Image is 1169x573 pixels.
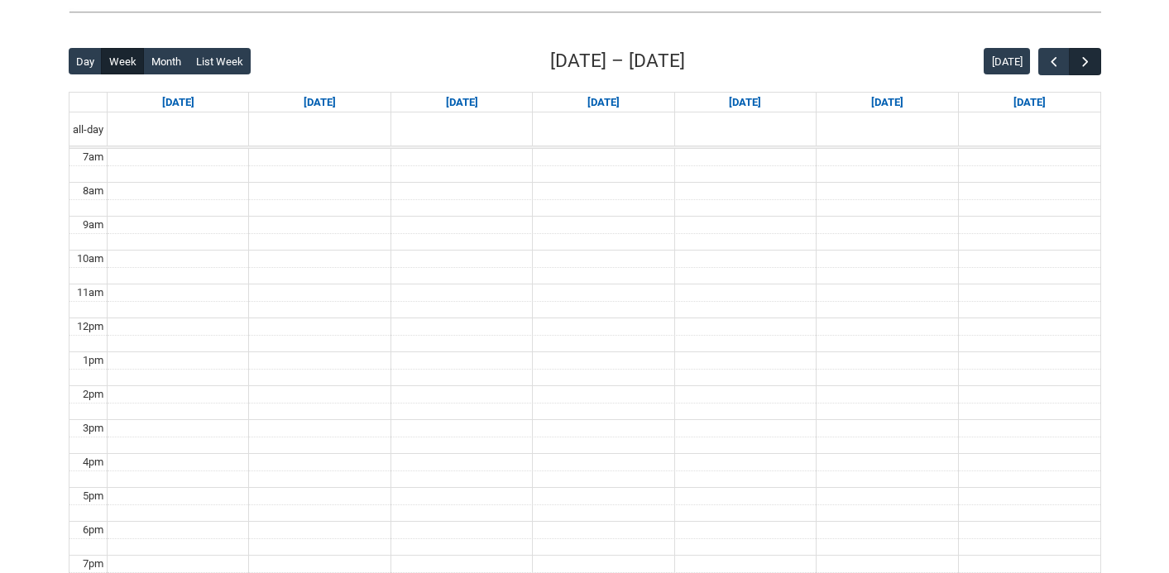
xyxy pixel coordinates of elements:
[74,284,107,301] div: 11am
[143,48,189,74] button: Month
[79,454,107,470] div: 4pm
[188,48,251,74] button: List Week
[1010,93,1049,112] a: Go to September 13, 2025
[69,3,1101,21] img: REDU_GREY_LINE
[1069,48,1100,75] button: Next Week
[101,48,144,74] button: Week
[79,183,107,199] div: 8am
[79,522,107,538] div: 6pm
[79,488,107,504] div: 5pm
[300,93,339,112] a: Go to September 8, 2025
[74,251,107,267] div: 10am
[79,352,107,369] div: 1pm
[443,93,481,112] a: Go to September 9, 2025
[79,420,107,437] div: 3pm
[984,48,1030,74] button: [DATE]
[69,48,103,74] button: Day
[69,122,107,138] span: all-day
[726,93,764,112] a: Go to September 11, 2025
[79,556,107,572] div: 7pm
[584,93,623,112] a: Go to September 10, 2025
[550,47,685,75] h2: [DATE] – [DATE]
[159,93,198,112] a: Go to September 7, 2025
[74,318,107,335] div: 12pm
[79,217,107,233] div: 9am
[79,149,107,165] div: 7am
[1038,48,1070,75] button: Previous Week
[868,93,907,112] a: Go to September 12, 2025
[79,386,107,403] div: 2pm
